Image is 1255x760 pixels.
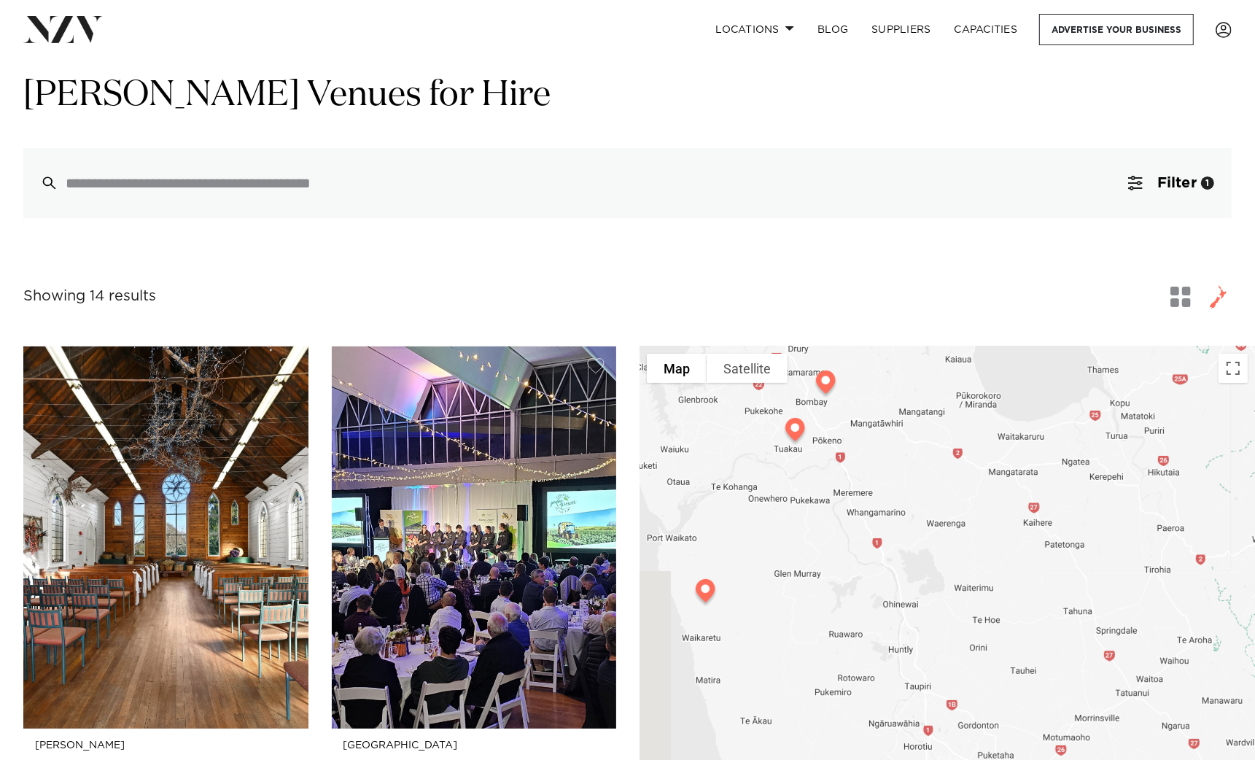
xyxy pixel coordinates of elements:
[806,14,860,45] a: BLOG
[23,73,1232,119] h1: [PERSON_NAME] Venues for Hire
[943,14,1030,45] a: Capacities
[23,285,156,308] div: Showing 14 results
[343,740,605,751] small: [GEOGRAPHIC_DATA]
[647,354,707,383] button: Show street map
[707,354,788,383] button: Show satellite imagery
[23,16,103,42] img: nzv-logo.png
[704,14,806,45] a: Locations
[35,740,297,751] small: [PERSON_NAME]
[1039,14,1194,45] a: Advertise your business
[1157,176,1197,190] span: Filter
[860,14,942,45] a: SUPPLIERS
[1111,148,1232,218] button: Filter1
[1201,177,1214,190] div: 1
[1219,354,1248,383] button: Toggle fullscreen view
